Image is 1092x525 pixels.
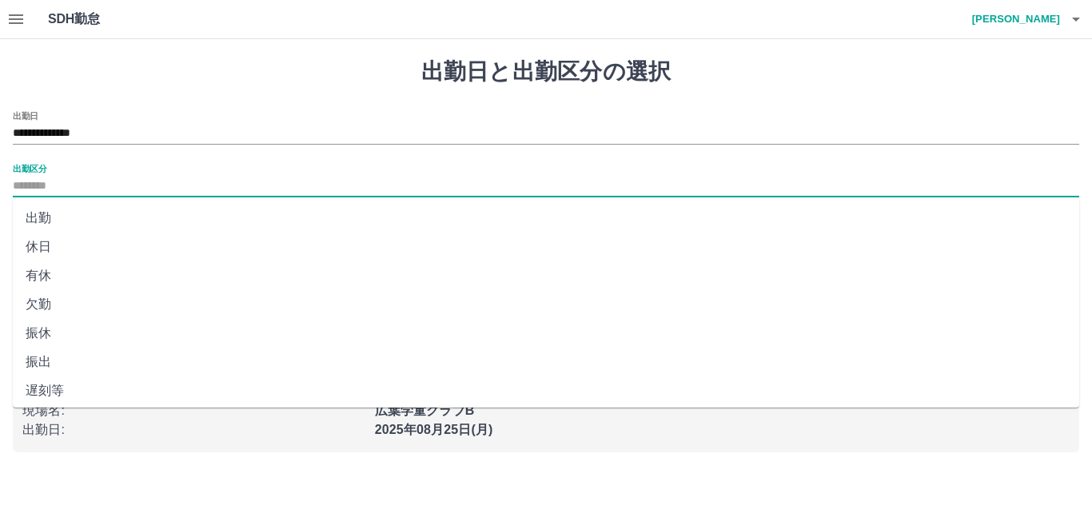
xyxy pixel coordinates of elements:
[13,204,1079,233] li: 出勤
[13,290,1079,319] li: 欠勤
[13,405,1079,434] li: 休業
[13,319,1079,348] li: 振休
[13,58,1079,86] h1: 出勤日と出勤区分の選択
[13,109,38,121] label: 出勤日
[13,162,46,174] label: 出勤区分
[13,261,1079,290] li: 有休
[13,348,1079,376] li: 振出
[13,376,1079,405] li: 遅刻等
[375,423,493,436] b: 2025年08月25日(月)
[22,420,365,439] p: 出勤日 :
[13,233,1079,261] li: 休日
